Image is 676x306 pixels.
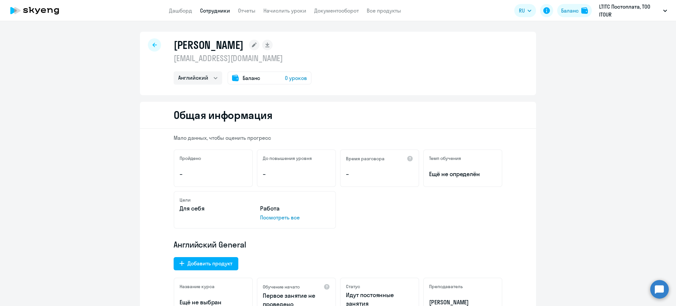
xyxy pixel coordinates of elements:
p: Мало данных, чтобы оценить прогресс [174,134,502,141]
p: – [263,170,330,178]
p: – [180,170,247,178]
a: Все продукты [367,7,401,14]
a: Документооборот [314,7,359,14]
p: – [346,170,413,178]
h2: Общая информация [174,108,272,122]
a: Начислить уроки [263,7,306,14]
img: balance [581,7,588,14]
h1: [PERSON_NAME] [174,38,244,52]
h5: Обучение начато [263,284,300,290]
a: Дашборд [169,7,192,14]
button: Добавить продукт [174,257,238,270]
button: LTITC Постоплата, ТОО ITOUR [596,3,670,19]
h5: Пройдено [180,155,201,161]
div: Добавить продукт [187,259,232,267]
p: LTITC Постоплата, ТОО ITOUR [599,3,660,19]
button: Балансbalance [557,4,592,17]
span: Баланс [243,74,260,82]
p: [EMAIL_ADDRESS][DOMAIN_NAME] [174,53,312,63]
h5: Время разговора [346,156,385,162]
p: Для себя [180,204,250,213]
h5: Цели [180,197,190,203]
a: Сотрудники [200,7,230,14]
span: RU [519,7,525,15]
h5: Темп обучения [429,155,461,161]
h5: Преподаватель [429,284,463,289]
div: Баланс [561,7,579,15]
h5: Название курса [180,284,215,289]
span: Ещё не определён [429,170,496,178]
p: Работа [260,204,330,213]
a: Отчеты [238,7,255,14]
span: Английский General [174,239,246,250]
h5: До повышения уровня [263,155,312,161]
h5: Статус [346,284,360,289]
span: 0 уроков [285,74,307,82]
p: Посмотреть все [260,213,330,221]
button: RU [514,4,536,17]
